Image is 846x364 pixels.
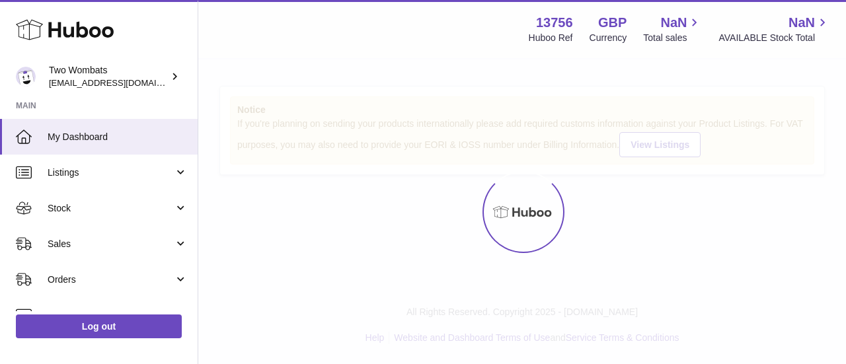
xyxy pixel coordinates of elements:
span: [EMAIL_ADDRESS][DOMAIN_NAME] [49,77,194,88]
div: Currency [590,32,627,44]
strong: GBP [598,14,627,32]
span: Orders [48,273,174,286]
span: NaN [788,14,815,32]
div: Two Wombats [49,64,168,89]
div: Huboo Ref [529,32,573,44]
span: Total sales [643,32,702,44]
span: Stock [48,202,174,215]
span: Sales [48,238,174,250]
span: AVAILABLE Stock Total [718,32,830,44]
a: NaN AVAILABLE Stock Total [718,14,830,44]
strong: 13756 [536,14,573,32]
a: Log out [16,314,182,338]
span: Usage [48,309,188,322]
span: NaN [660,14,687,32]
img: internalAdmin-13756@internal.huboo.com [16,67,36,87]
a: NaN Total sales [643,14,702,44]
span: My Dashboard [48,131,188,143]
span: Listings [48,166,174,179]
